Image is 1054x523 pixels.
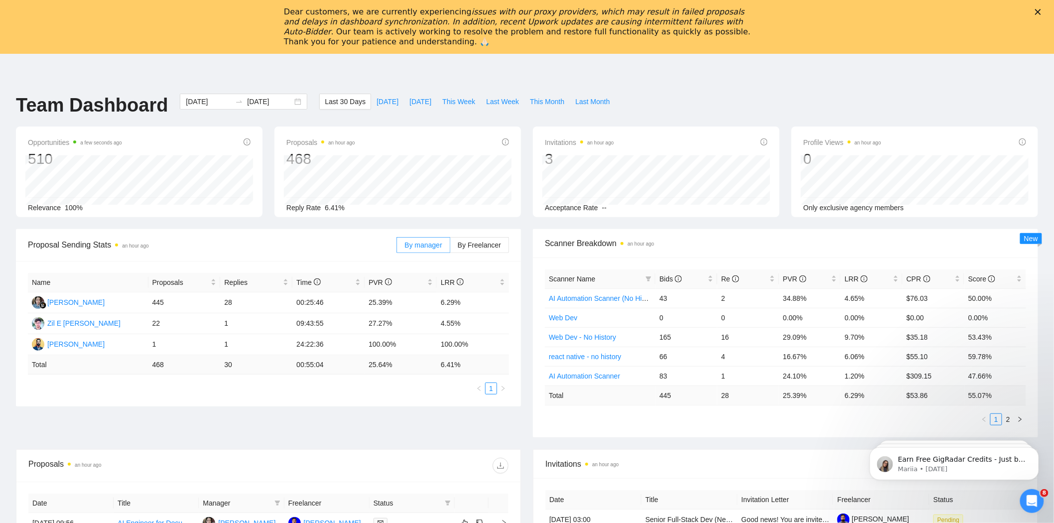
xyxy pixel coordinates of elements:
[47,318,121,329] div: Zil E [PERSON_NAME]
[409,96,431,107] span: [DATE]
[545,458,1026,470] span: Invitations
[374,498,441,509] span: Status
[476,386,482,392] span: left
[656,327,717,347] td: 165
[148,334,221,355] td: 1
[437,313,509,334] td: 4.55%
[32,317,44,330] img: ZE
[779,327,841,347] td: 29.09%
[545,136,614,148] span: Invitations
[32,298,105,306] a: SL[PERSON_NAME]
[1024,235,1038,243] span: New
[122,243,148,249] time: an hour ago
[968,275,995,283] span: Score
[114,494,199,513] th: Title
[545,204,598,212] span: Acceptance Rate
[761,138,768,145] span: info-circle
[224,277,281,288] span: Replies
[717,386,779,405] td: 28
[799,275,806,282] span: info-circle
[493,458,509,474] button: download
[644,271,654,286] span: filter
[964,347,1026,366] td: 59.78%
[964,288,1026,308] td: 50.00%
[28,239,396,251] span: Proposal Sending Stats
[841,347,903,366] td: 6.06%
[247,96,292,107] input: End date
[628,241,654,247] time: an hour ago
[486,383,497,394] a: 1
[65,204,83,212] span: 100%
[717,288,779,308] td: 2
[656,366,717,386] td: 83
[530,96,564,107] span: This Month
[721,275,739,283] span: Re
[365,313,437,334] td: 27.27%
[220,355,292,375] td: 30
[1041,489,1049,497] span: 8
[28,494,114,513] th: Date
[549,372,620,380] a: AI Automation Scanner
[220,292,292,313] td: 28
[779,366,841,386] td: 24.10%
[203,498,270,509] span: Manager
[717,308,779,327] td: 0
[575,96,610,107] span: Last Month
[371,94,404,110] button: [DATE]
[28,458,268,474] div: Proposals
[220,273,292,292] th: Replies
[549,353,622,361] a: react native - no history
[978,413,990,425] button: left
[292,334,365,355] td: 24:22:36
[545,237,1026,250] span: Scanner Breakdown
[841,308,903,327] td: 0.00%
[861,275,868,282] span: info-circle
[39,302,46,309] img: gigradar-bm.png
[458,241,501,249] span: By Freelancer
[602,204,607,212] span: --
[235,98,243,106] span: swap-right
[991,414,1002,425] a: 1
[646,276,652,282] span: filter
[32,338,44,351] img: SJ
[549,294,659,302] a: AI Automation Scanner (No History)
[923,275,930,282] span: info-circle
[587,140,614,145] time: an hour ago
[445,500,451,506] span: filter
[244,138,251,145] span: info-circle
[855,140,881,145] time: an hour ago
[1014,413,1026,425] button: right
[485,383,497,394] li: 1
[545,386,656,405] td: Total
[16,94,168,117] h1: Team Dashboard
[903,308,964,327] td: $0.00
[272,496,282,511] span: filter
[75,462,101,468] time: an hour ago
[199,494,284,513] th: Manager
[803,136,881,148] span: Profile Views
[152,277,209,288] span: Proposals
[473,383,485,394] li: Previous Page
[365,292,437,313] td: 25.39%
[437,94,481,110] button: This Week
[545,149,614,168] div: 3
[841,288,903,308] td: 4.65%
[365,334,437,355] td: 100.00%
[841,386,903,405] td: 6.29 %
[497,383,509,394] button: right
[656,288,717,308] td: 43
[656,347,717,366] td: 66
[28,355,148,375] td: Total
[442,96,475,107] span: This Week
[28,204,61,212] span: Relevance
[988,275,995,282] span: info-circle
[738,490,834,510] th: Invitation Letter
[369,278,392,286] span: PVR
[497,383,509,394] li: Next Page
[717,327,779,347] td: 16
[292,355,365,375] td: 00:55:04
[220,313,292,334] td: 1
[656,386,717,405] td: 445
